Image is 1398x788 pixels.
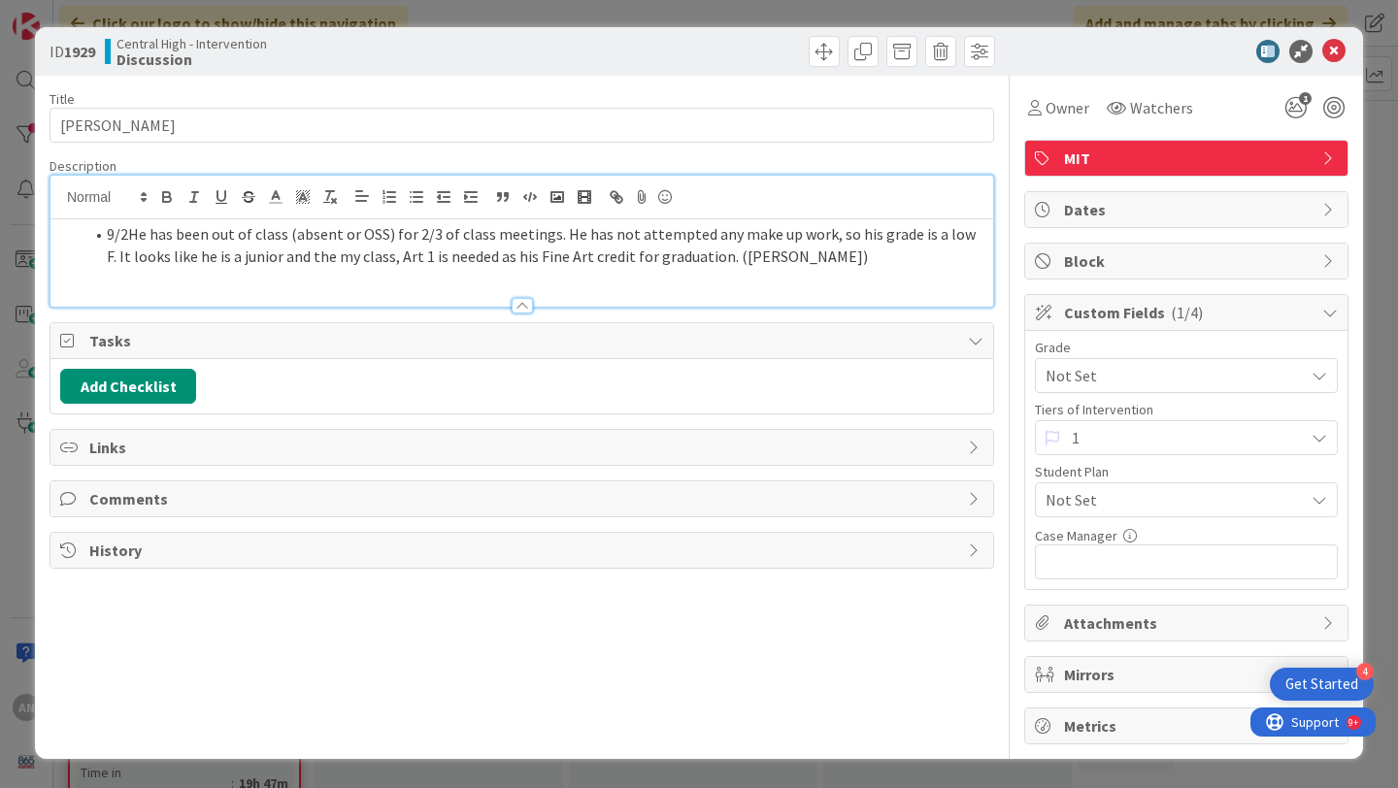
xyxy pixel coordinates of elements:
div: Get Started [1285,674,1358,694]
b: Discussion [116,51,267,67]
span: Attachments [1064,611,1313,635]
span: ( 1/4 ) [1171,303,1203,322]
li: 9/2 [83,223,983,267]
b: 1929 [64,42,95,61]
span: History [89,539,958,562]
div: 9+ [98,8,108,23]
span: Not Set [1046,488,1304,511]
span: 1 [1299,92,1312,105]
span: Comments [89,487,958,510]
input: type card name here... [50,108,994,143]
span: Description [50,157,116,175]
label: Case Manager [1035,527,1117,544]
span: Central High - Intervention [116,36,267,51]
label: Title [50,90,75,108]
span: Mirrors [1064,663,1313,686]
span: Links [89,436,958,459]
span: Block [1064,249,1313,273]
span: 1 [1072,424,1294,451]
span: He has been out of class (absent or OSS) for 2/3 of class meetings. He has not attempted any make... [107,224,979,266]
span: Owner [1046,96,1089,119]
span: Metrics [1064,714,1313,738]
span: Tasks [89,329,958,352]
span: Dates [1064,198,1313,221]
div: 4 [1356,663,1374,680]
div: Grade [1035,341,1338,354]
span: Not Set [1046,362,1294,389]
span: Support [41,3,88,26]
span: Watchers [1130,96,1193,119]
span: ID [50,40,95,63]
button: Add Checklist [60,369,196,404]
div: Tiers of Intervention [1035,403,1338,416]
div: Student Plan [1035,465,1338,478]
span: Custom Fields [1064,301,1313,324]
div: Open Get Started checklist, remaining modules: 4 [1270,668,1374,701]
span: MIT [1064,147,1313,170]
